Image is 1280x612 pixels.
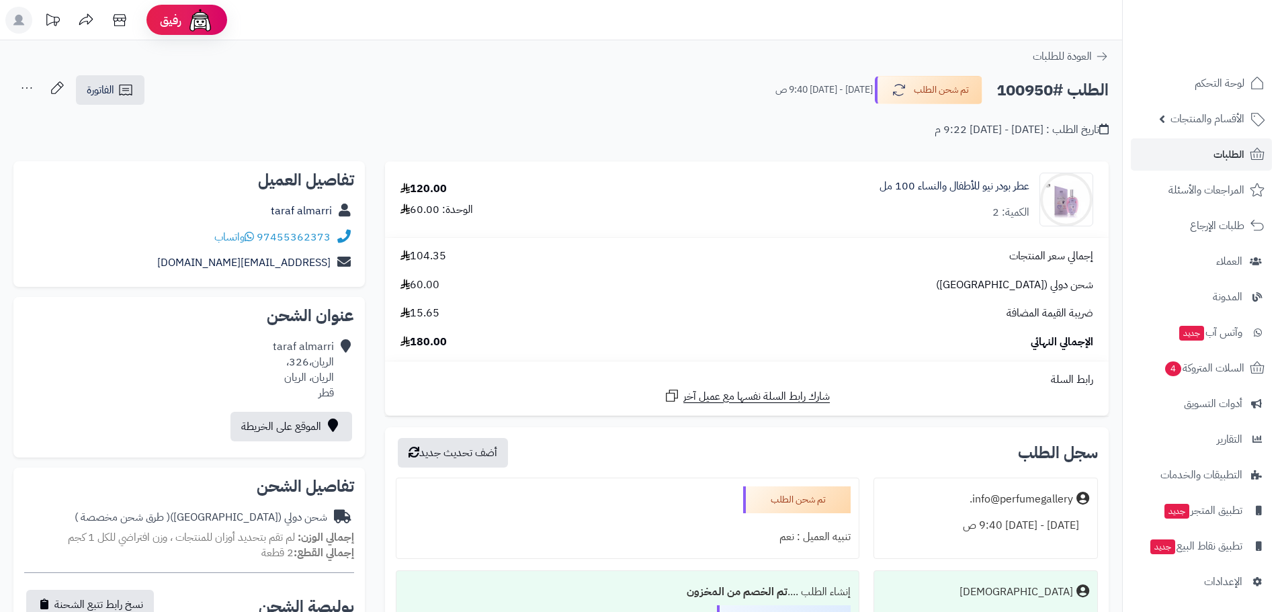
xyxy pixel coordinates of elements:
span: التطبيقات والخدمات [1160,466,1242,484]
div: تنبيه العميل : نعم [404,524,850,550]
span: 4 [1165,361,1181,376]
h2: عنوان الشحن [24,308,354,324]
div: إنشاء الطلب .... [404,579,850,605]
a: طلبات الإرجاع [1131,210,1272,242]
div: تم شحن الطلب [743,486,851,513]
div: الكمية: 2 [992,205,1029,220]
button: تم شحن الطلب [875,76,982,104]
a: taraf almarri [271,203,332,219]
span: طلبات الإرجاع [1190,216,1244,235]
button: أضف تحديث جديد [398,438,508,468]
a: الموقع على الخريطة [230,412,352,441]
span: الإجمالي النهائي [1031,335,1093,350]
a: المراجعات والأسئلة [1131,174,1272,206]
div: [DEMOGRAPHIC_DATA] [959,584,1073,600]
span: العملاء [1216,252,1242,271]
a: التقارير [1131,423,1272,455]
span: العودة للطلبات [1033,48,1092,64]
a: 97455362373 [257,229,331,245]
span: 15.65 [400,306,439,321]
span: 60.00 [400,277,439,293]
div: [DATE] - [DATE] 9:40 ص [882,513,1089,539]
a: شارك رابط السلة نفسها مع عميل آخر [664,388,830,404]
span: شحن دولي ([GEOGRAPHIC_DATA]) [936,277,1093,293]
div: taraf almarri الريان،326، الريان، الريان قطر [273,339,334,400]
h3: سجل الطلب [1018,445,1098,461]
a: واتساب [214,229,254,245]
a: الفاتورة [76,75,144,105]
span: لم تقم بتحديد أوزان للمنتجات ، وزن افتراضي للكل 1 كجم [68,529,295,545]
h2: تفاصيل الشحن [24,478,354,494]
h2: الطلب #100950 [996,77,1109,104]
a: الإعدادات [1131,566,1272,598]
span: أدوات التسويق [1184,394,1242,413]
a: أدوات التسويق [1131,388,1272,420]
span: الأقسام والمنتجات [1170,110,1244,128]
span: 180.00 [400,335,447,350]
span: السلات المتروكة [1164,359,1244,378]
a: العملاء [1131,245,1272,277]
a: [EMAIL_ADDRESS][DOMAIN_NAME] [157,255,331,271]
span: ( طرق شحن مخصصة ) [75,509,170,525]
img: 1650631713-DSC_0681-7-f-90x90.jpg [1040,173,1093,226]
span: تطبيق المتجر [1163,501,1242,520]
a: تطبيق المتجرجديد [1131,494,1272,527]
span: الطلبات [1213,145,1244,164]
strong: إجمالي القطع: [294,545,354,561]
a: العودة للطلبات [1033,48,1109,64]
small: [DATE] - [DATE] 9:40 ص [775,83,873,97]
a: تطبيق نقاط البيعجديد [1131,530,1272,562]
a: المدونة [1131,281,1272,313]
a: عطر بودر نيو للأطفال والنساء 100 مل [880,179,1029,194]
span: شارك رابط السلة نفسها مع عميل آخر [683,389,830,404]
span: رفيق [160,12,181,28]
span: وآتس آب [1178,323,1242,342]
div: info@perfumegallery. [970,492,1073,507]
a: الطلبات [1131,138,1272,171]
span: الإعدادات [1204,572,1242,591]
span: جديد [1150,539,1175,554]
span: التقارير [1217,430,1242,449]
div: الوحدة: 60.00 [400,202,473,218]
a: التطبيقات والخدمات [1131,459,1272,491]
b: تم الخصم من المخزون [687,584,787,600]
span: لوحة التحكم [1195,74,1244,93]
span: المدونة [1213,288,1242,306]
span: الفاتورة [87,82,114,98]
span: إجمالي سعر المنتجات [1009,249,1093,264]
a: وآتس آبجديد [1131,316,1272,349]
a: السلات المتروكة4 [1131,352,1272,384]
span: ضريبة القيمة المضافة [1007,306,1093,321]
img: ai-face.png [187,7,214,34]
span: 104.35 [400,249,446,264]
small: 2 قطعة [261,545,354,561]
div: 120.00 [400,181,447,197]
span: تطبيق نقاط البيع [1149,537,1242,556]
div: رابط السلة [390,372,1103,388]
div: شحن دولي ([GEOGRAPHIC_DATA]) [75,510,327,525]
span: المراجعات والأسئلة [1168,181,1244,200]
h2: تفاصيل العميل [24,172,354,188]
strong: إجمالي الوزن: [298,529,354,545]
div: تاريخ الطلب : [DATE] - [DATE] 9:22 م [935,122,1109,138]
a: لوحة التحكم [1131,67,1272,99]
span: جديد [1164,504,1189,519]
a: تحديثات المنصة [36,7,69,37]
span: جديد [1179,326,1204,341]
